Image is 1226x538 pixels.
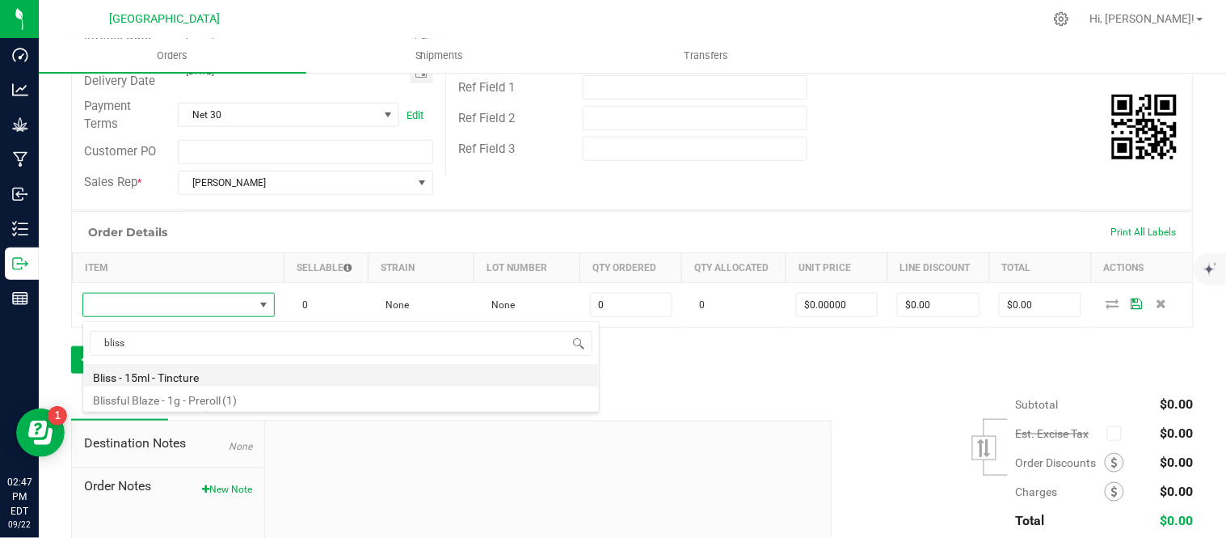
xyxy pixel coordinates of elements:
input: 0 [898,294,979,316]
input: 0 [797,294,878,316]
span: None [484,299,516,311]
span: $0.00 [1161,426,1194,441]
a: Edit [407,109,424,121]
p: 09/22 [7,519,32,531]
a: Orders [39,39,306,73]
th: Unit Price [786,252,888,282]
span: $0.00 [1161,455,1194,470]
span: 0 [294,299,308,311]
span: Subtotal [1016,398,1059,411]
span: Order Notes [84,477,252,496]
a: Shipments [306,39,574,73]
h1: Order Details [88,226,167,239]
iframe: Resource center [16,409,65,457]
inline-svg: Inventory [12,221,28,237]
th: Lot Number [474,252,580,282]
p: 02:47 PM EDT [7,475,32,519]
span: 0 [692,299,706,311]
span: Ref Field 1 [458,80,515,95]
th: Total [989,252,1091,282]
inline-svg: Dashboard [12,47,28,63]
span: Sales Rep [84,175,137,189]
iframe: Resource center unread badge [48,406,67,426]
th: Qty Allocated [682,252,786,282]
span: None [378,299,410,311]
th: Qty Ordered [580,252,682,282]
span: Orders [135,49,209,63]
span: Delete Order Detail [1149,299,1173,308]
inline-svg: Grow [12,116,28,133]
span: [GEOGRAPHIC_DATA] [110,12,221,26]
inline-svg: Reports [12,290,28,307]
span: Ref Field 2 [458,111,515,125]
span: Total [1016,513,1045,528]
th: Item [73,252,284,282]
span: Payment Terms [84,99,131,132]
span: Destination Notes [84,434,252,453]
div: Manage settings [1051,11,1072,27]
span: Print All Labels [1111,227,1177,238]
th: Actions [1091,252,1193,282]
inline-svg: Analytics [12,82,28,98]
th: Strain [369,252,474,282]
span: Net 30 [179,104,378,126]
span: Save Order Detail [1125,299,1149,308]
inline-svg: Manufacturing [12,151,28,167]
span: Transfers [663,49,751,63]
span: Est. Excise Tax [1016,427,1101,440]
input: 0 [1000,294,1081,316]
inline-svg: Outbound [12,256,28,272]
span: $0.00 [1161,396,1194,412]
span: Shipments [394,49,486,63]
input: 0 [591,294,672,316]
th: Sellable [284,252,369,282]
button: Add New Detail [71,346,179,374]
span: Hi, [PERSON_NAME]! [1090,12,1195,25]
span: [PERSON_NAME] [179,172,413,194]
span: Ref Field 3 [458,142,515,156]
span: Calculate excise tax [1107,422,1129,444]
img: Scan me! [1112,95,1177,159]
div: Notes [71,390,168,421]
qrcode: 00000670 [1112,95,1177,159]
span: $0.00 [1161,484,1194,499]
span: Order Discounts [1016,456,1105,469]
span: $0.00 [1161,513,1194,528]
span: Charges [1016,485,1105,498]
a: Transfers [573,39,841,73]
inline-svg: Inbound [12,186,28,202]
span: Customer PO [84,144,156,159]
button: New Note [202,482,252,497]
span: None [229,441,252,452]
th: Line Discount [887,252,989,282]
